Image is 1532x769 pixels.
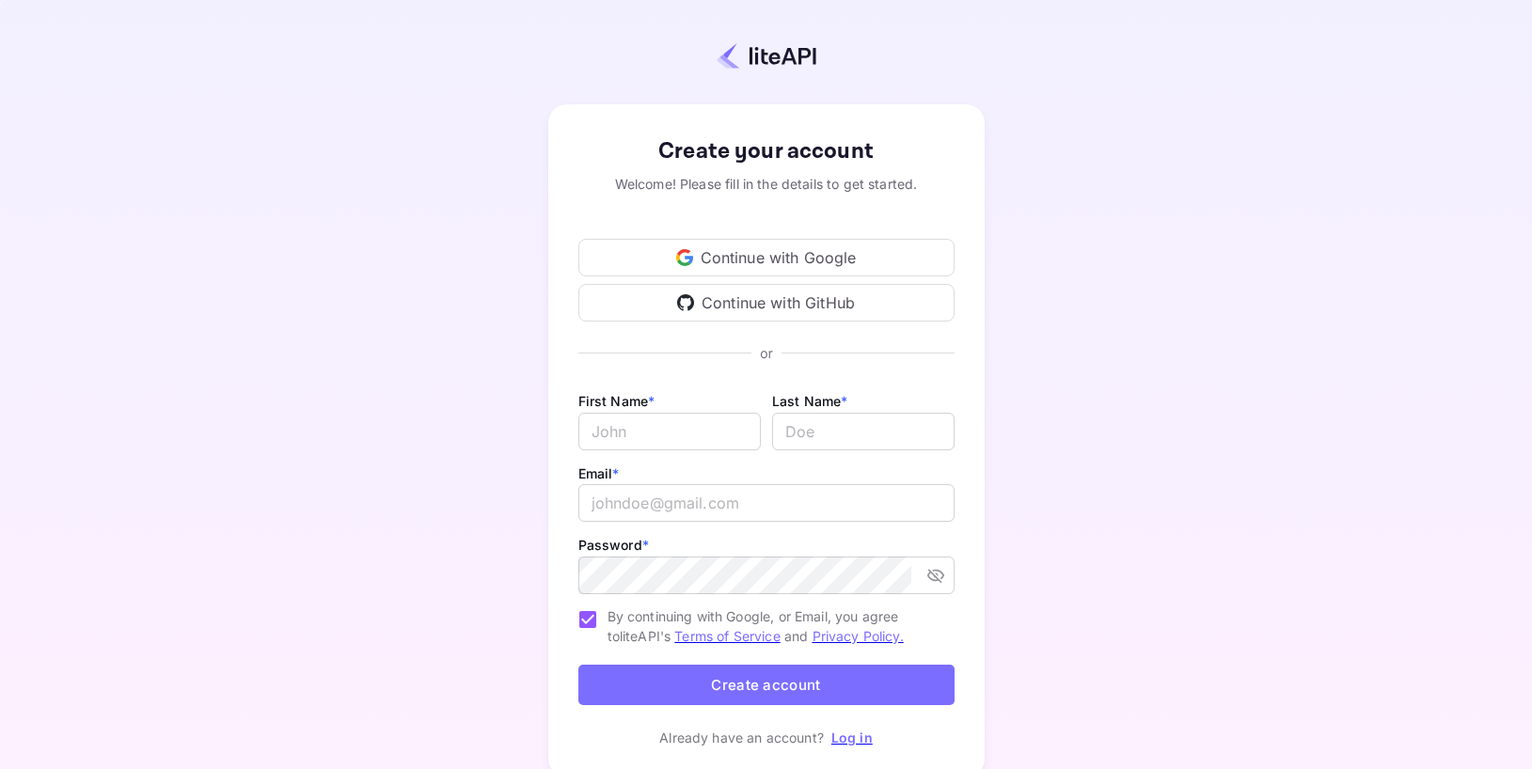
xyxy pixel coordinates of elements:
[674,628,780,644] a: Terms of Service
[578,393,655,409] label: First Name
[608,606,940,646] span: By continuing with Google, or Email, you agree to liteAPI's and
[813,628,904,644] a: Privacy Policy.
[772,393,848,409] label: Last Name
[578,537,649,553] label: Password
[831,730,873,745] a: Log in
[919,558,953,592] button: toggle password visibility
[659,728,824,747] p: Already have an account?
[578,284,955,322] div: Continue with GitHub
[578,134,955,168] div: Create your account
[578,239,955,276] div: Continue with Google
[578,665,955,705] button: Create account
[717,42,816,70] img: liteapi
[772,413,955,450] input: Doe
[578,465,620,481] label: Email
[578,413,761,450] input: John
[578,174,955,194] div: Welcome! Please fill in the details to get started.
[578,484,955,522] input: johndoe@gmail.com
